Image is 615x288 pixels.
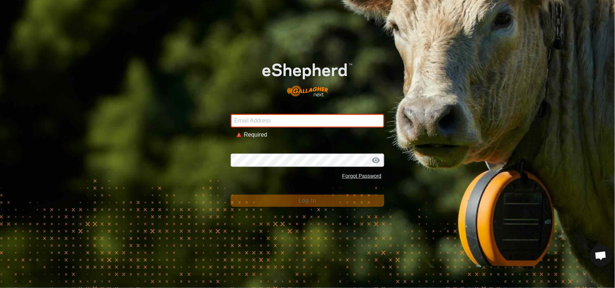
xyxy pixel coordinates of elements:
[298,198,316,204] span: Log In
[246,50,369,103] img: E-shepherd Logo
[342,173,381,179] a: Forgot Password
[590,245,612,266] a: Open chat
[244,130,379,139] div: Required
[231,195,385,207] button: Log In
[231,114,385,128] input: Email Address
